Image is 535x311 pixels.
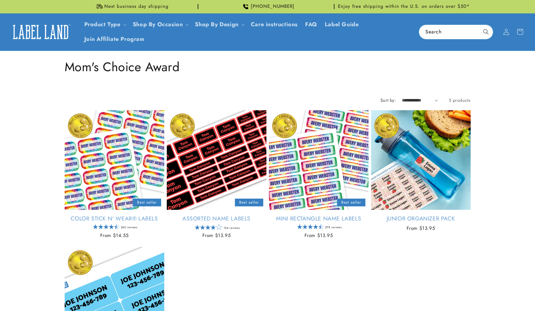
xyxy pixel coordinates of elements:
[65,215,164,222] a: Color Stick N' Wear® Labels
[247,17,301,32] a: Care instructions
[449,97,471,103] span: 5 products
[81,32,148,47] a: Join Affiliate Program
[191,17,247,32] summary: Shop By Design
[81,17,129,32] summary: Product Type
[195,20,238,28] a: Shop By Design
[305,21,317,28] span: FAQ
[321,17,363,32] a: Label Guide
[7,20,74,44] a: Label Land
[251,21,298,28] span: Care instructions
[479,25,493,39] button: Search
[9,22,72,42] img: Label Land
[129,17,191,32] summary: Shop By Occasion
[380,97,396,103] label: Sort by:
[104,3,169,10] span: Next business day shipping
[84,36,145,43] span: Join Affiliate Program
[338,3,470,10] span: Enjoy free shipping within the U.S. on orders over $50*
[84,20,121,28] a: Product Type
[269,215,369,222] a: Mini Rectangle Name Labels
[167,215,266,222] a: Assorted Name Labels
[65,59,471,75] h1: Mom's Choice Award
[325,21,359,28] span: Label Guide
[301,17,321,32] a: FAQ
[133,21,183,28] span: Shop By Occasion
[371,215,471,222] a: Junior Organizer Pack
[251,3,295,10] span: [PHONE_NUMBER]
